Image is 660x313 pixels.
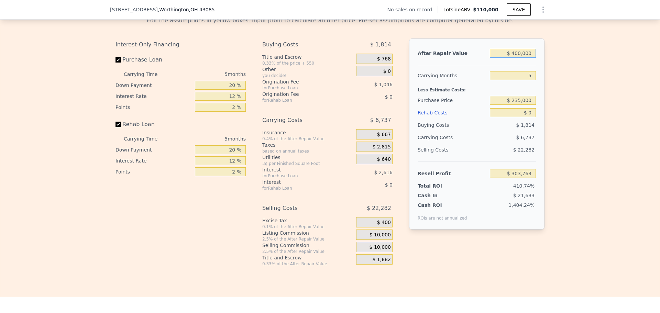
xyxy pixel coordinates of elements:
div: Insurance [262,129,353,136]
span: $ 10,000 [370,232,391,238]
div: Edit the assumptions in yellow boxes. Input profit to calculate an offer price. Pre-set assumptio... [115,16,544,25]
div: Origination Fee [262,91,339,98]
span: $ 22,282 [513,147,535,153]
div: Interest-Only Financing [115,38,246,51]
div: 5 months [171,133,246,144]
div: based on annual taxes [262,148,353,154]
div: 3¢ per Finished Square Foot [262,161,353,166]
input: Purchase Loan [115,57,121,63]
div: Points [115,166,192,177]
div: Other [262,66,353,73]
div: Listing Commission [262,230,353,236]
span: Lotside ARV [443,6,473,13]
div: 0.1% of the After Repair Value [262,224,353,230]
div: Less Estimate Costs: [418,82,536,94]
div: Carrying Months [418,69,487,82]
span: $ 1,046 [374,82,392,87]
span: [STREET_ADDRESS] [110,6,158,13]
span: 410.74% [513,183,535,189]
div: Excise Tax [262,217,353,224]
div: Rehab Costs [418,107,487,119]
div: Carrying Time [124,133,168,144]
span: $ 22,282 [367,202,391,214]
span: $ 1,814 [370,38,391,51]
div: After Repair Value [418,47,487,59]
div: Total ROI [418,182,461,189]
span: $ 10,000 [370,244,391,250]
div: Interest Rate [115,155,192,166]
label: Purchase Loan [115,54,192,66]
div: Carrying Costs [418,131,461,144]
div: Purchase Price [418,94,487,107]
span: $ 0 [385,94,393,100]
div: ROIs are not annualized [418,209,467,221]
label: Rehab Loan [115,118,192,131]
input: Rehab Loan [115,122,121,127]
div: for Rehab Loan [262,186,339,191]
div: Down Payment [115,80,192,91]
div: 2.5% of the After Repair Value [262,236,353,242]
span: $ 21,633 [513,193,535,198]
div: 0.4% of the After Repair Value [262,136,353,142]
div: for Purchase Loan [262,173,339,179]
div: 5 months [171,69,246,80]
div: Resell Profit [418,167,487,180]
div: Carrying Time [124,69,168,80]
div: for Rehab Loan [262,98,339,103]
div: Cash ROI [418,202,467,209]
div: Title and Escrow [262,254,353,261]
div: Selling Costs [262,202,339,214]
div: Interest Rate [115,91,192,102]
div: 0.33% of the After Repair Value [262,261,353,267]
span: $ 667 [377,132,391,138]
div: Interest [262,166,339,173]
div: Origination Fee [262,78,339,85]
button: Show Options [536,3,550,16]
span: 1,404.24% [508,202,535,208]
span: , Worthington [158,6,215,13]
div: Down Payment [115,144,192,155]
div: Selling Costs [418,144,487,156]
span: $110,000 [473,7,498,12]
div: Title and Escrow [262,54,353,60]
span: $ 400 [377,220,391,226]
span: $ 768 [377,56,391,62]
div: Utilities [262,154,353,161]
span: $ 2,616 [374,170,392,175]
div: Taxes [262,142,353,148]
div: 0.33% of the price + 550 [262,60,353,66]
div: Buying Costs [262,38,339,51]
span: $ 6,737 [370,114,391,126]
span: $ 2,815 [372,144,390,150]
div: Buying Costs [418,119,487,131]
span: , OH 43085 [189,7,215,12]
span: $ 1,882 [372,257,390,263]
div: No sales on record [387,6,438,13]
span: $ 6,737 [516,135,535,140]
div: Selling Commission [262,242,353,249]
div: you decide! [262,73,353,78]
button: SAVE [507,3,531,16]
div: Interest [262,179,339,186]
span: $ 1,814 [516,122,535,128]
div: Carrying Costs [262,114,339,126]
div: 2.5% of the After Repair Value [262,249,353,254]
div: for Purchase Loan [262,85,339,91]
div: Points [115,102,192,113]
div: Cash In [418,192,461,199]
span: $ 640 [377,156,391,163]
span: $ 0 [383,68,391,75]
span: $ 0 [385,182,393,188]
